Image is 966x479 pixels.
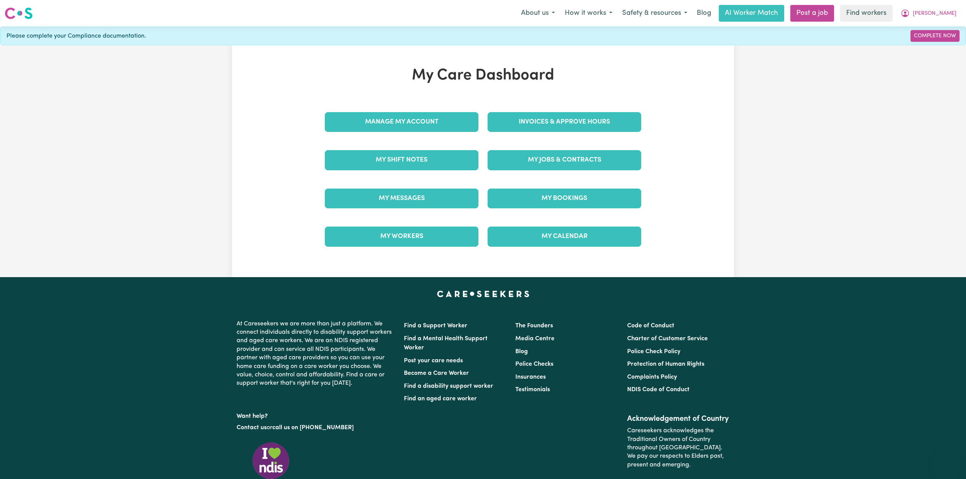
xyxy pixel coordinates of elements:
[790,5,834,22] a: Post a job
[627,387,690,393] a: NDIS Code of Conduct
[515,374,546,380] a: Insurances
[5,5,33,22] a: Careseekers logo
[237,317,395,391] p: At Careseekers we are more than just a platform. We connect individuals directly to disability su...
[237,409,395,420] p: Want help?
[404,383,493,389] a: Find a disability support worker
[237,425,267,431] a: Contact us
[5,6,33,20] img: Careseekers logo
[515,361,553,367] a: Police Checks
[325,227,478,246] a: My Workers
[404,358,463,364] a: Post your care needs
[325,189,478,208] a: My Messages
[719,5,784,22] a: AI Worker Match
[325,150,478,170] a: My Shift Notes
[515,323,553,329] a: The Founders
[488,227,641,246] a: My Calendar
[488,150,641,170] a: My Jobs & Contracts
[896,5,961,21] button: My Account
[627,423,729,472] p: Careseekers acknowledges the Traditional Owners of Country throughout [GEOGRAPHIC_DATA]. We pay o...
[325,112,478,132] a: Manage My Account
[627,323,674,329] a: Code of Conduct
[488,112,641,132] a: Invoices & Approve Hours
[560,5,617,21] button: How it works
[627,349,680,355] a: Police Check Policy
[840,5,893,22] a: Find workers
[404,336,488,351] a: Find a Mental Health Support Worker
[692,5,716,22] a: Blog
[617,5,692,21] button: Safety & resources
[404,396,477,402] a: Find an aged care worker
[910,30,960,42] a: Complete Now
[6,32,146,41] span: Please complete your Compliance documentation.
[516,5,560,21] button: About us
[913,10,956,18] span: [PERSON_NAME]
[437,291,529,297] a: Careseekers home page
[627,336,708,342] a: Charter of Customer Service
[237,420,395,435] p: or
[515,349,528,355] a: Blog
[404,370,469,376] a: Become a Care Worker
[515,336,554,342] a: Media Centre
[320,67,646,85] h1: My Care Dashboard
[488,189,641,208] a: My Bookings
[627,374,677,380] a: Complaints Policy
[272,425,354,431] a: call us on [PHONE_NUMBER]
[627,361,704,367] a: Protection of Human Rights
[404,323,467,329] a: Find a Support Worker
[515,387,550,393] a: Testimonials
[936,449,960,473] iframe: Button to launch messaging window
[627,414,729,423] h2: Acknowledgement of Country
